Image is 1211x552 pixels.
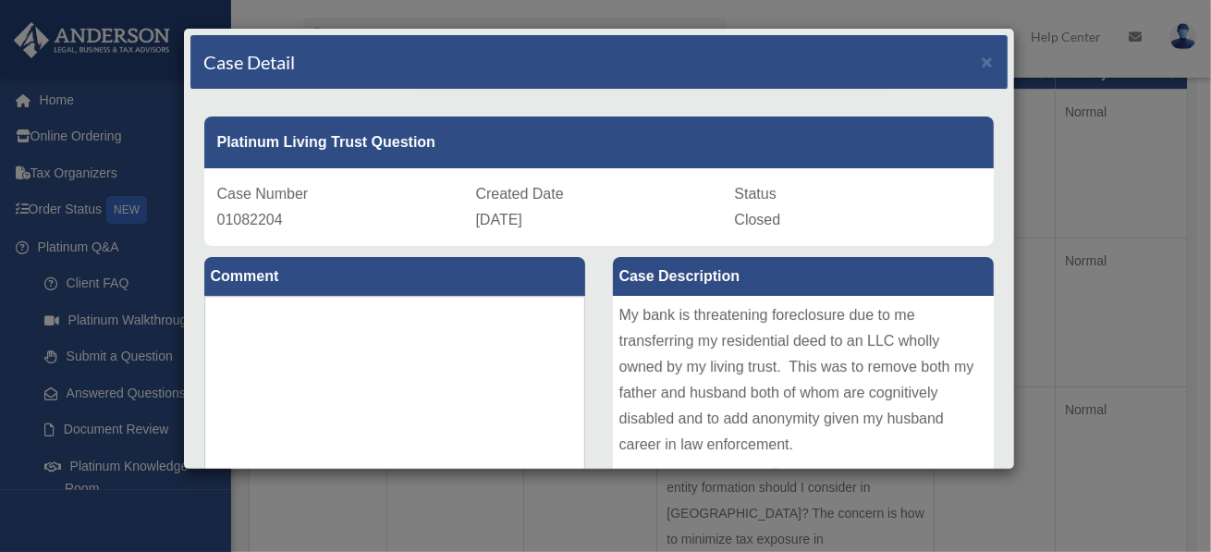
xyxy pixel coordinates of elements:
span: [DATE] [476,212,522,227]
span: Created Date [476,186,564,202]
label: Case Description [613,257,994,296]
h4: Case Detail [204,49,296,75]
span: Case Number [217,186,309,202]
span: × [982,51,994,72]
label: Comment [204,257,585,296]
span: 01082204 [217,212,283,227]
span: Status [735,186,777,202]
span: Closed [735,212,781,227]
button: Close [982,52,994,71]
div: Platinum Living Trust Question [204,117,994,168]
